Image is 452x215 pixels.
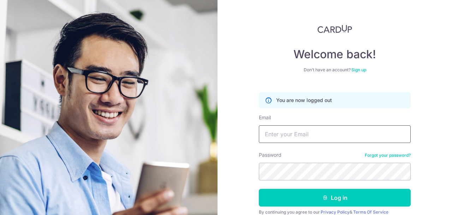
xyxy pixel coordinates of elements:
img: CardUp Logo [317,25,352,33]
div: By continuing you agree to our & [259,209,411,215]
label: Email [259,114,271,121]
a: Sign up [351,67,366,72]
div: Don’t have an account? [259,67,411,73]
a: Forgot your password? [365,153,411,158]
label: Password [259,151,281,159]
h4: Welcome back! [259,47,411,61]
p: You are now logged out [276,97,332,104]
button: Log in [259,189,411,207]
a: Terms Of Service [353,209,388,215]
a: Privacy Policy [321,209,350,215]
input: Enter your Email [259,125,411,143]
